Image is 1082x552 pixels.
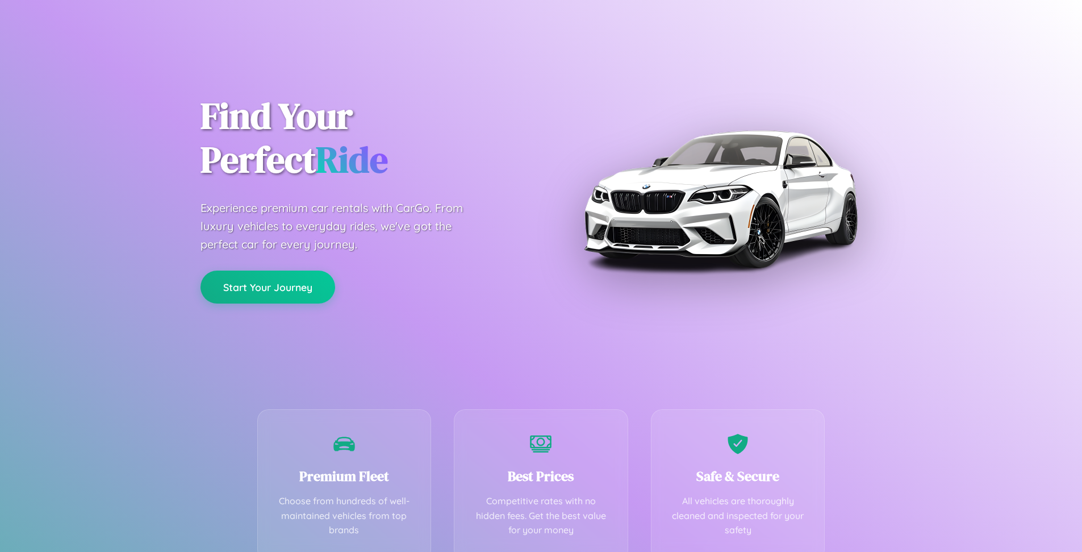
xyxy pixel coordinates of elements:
h3: Best Prices [471,467,611,485]
span: Ride [316,135,388,184]
p: Choose from hundreds of well-maintained vehicles from top brands [275,494,414,538]
button: Start Your Journey [200,271,335,304]
p: Experience premium car rentals with CarGo. From luxury vehicles to everyday rides, we've got the ... [200,199,484,254]
p: All vehicles are thoroughly cleaned and inspected for your safety [669,494,808,538]
img: Premium BMW car rental vehicle [578,57,862,341]
h3: Safe & Secure [669,467,808,485]
h3: Premium Fleet [275,467,414,485]
h1: Find Your Perfect [200,94,524,182]
p: Competitive rates with no hidden fees. Get the best value for your money [471,494,611,538]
